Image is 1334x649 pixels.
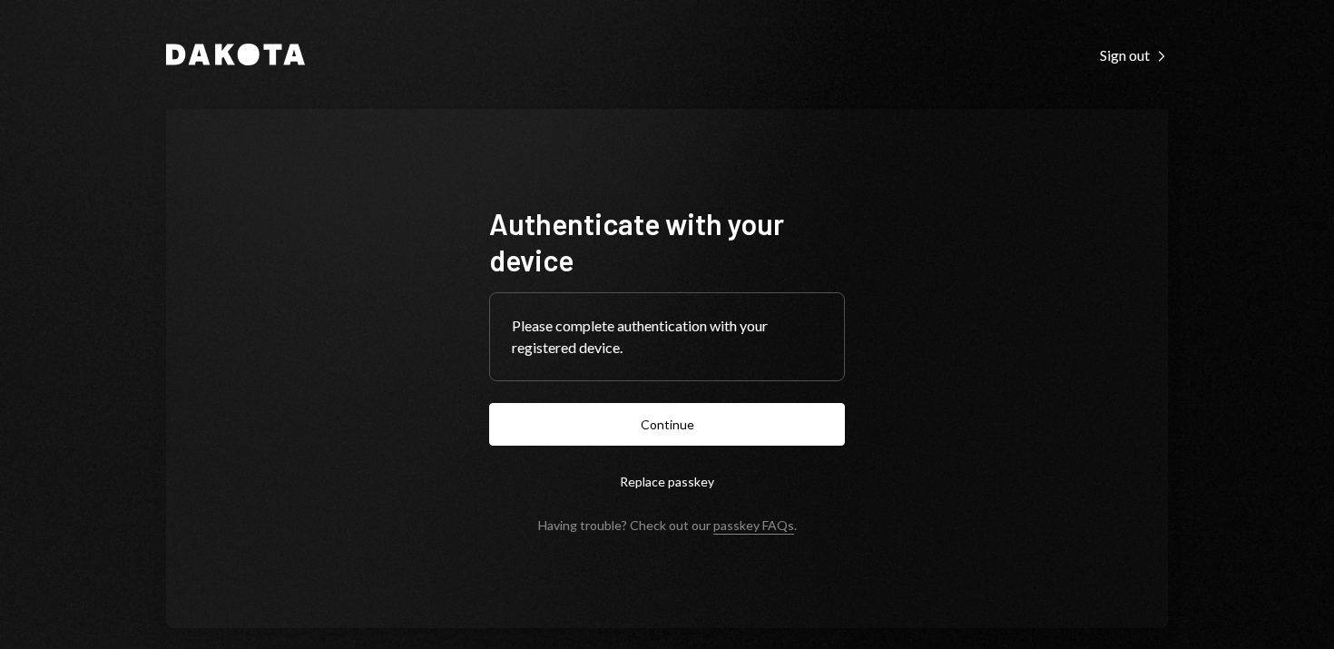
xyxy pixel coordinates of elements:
div: Sign out [1100,46,1168,64]
div: Please complete authentication with your registered device. [512,315,822,359]
a: passkey FAQs [713,517,794,535]
a: Sign out [1100,44,1168,64]
button: Continue [489,403,845,446]
div: Having trouble? Check out our . [538,517,797,533]
h1: Authenticate with your device [489,205,845,278]
button: Replace passkey [489,460,845,503]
